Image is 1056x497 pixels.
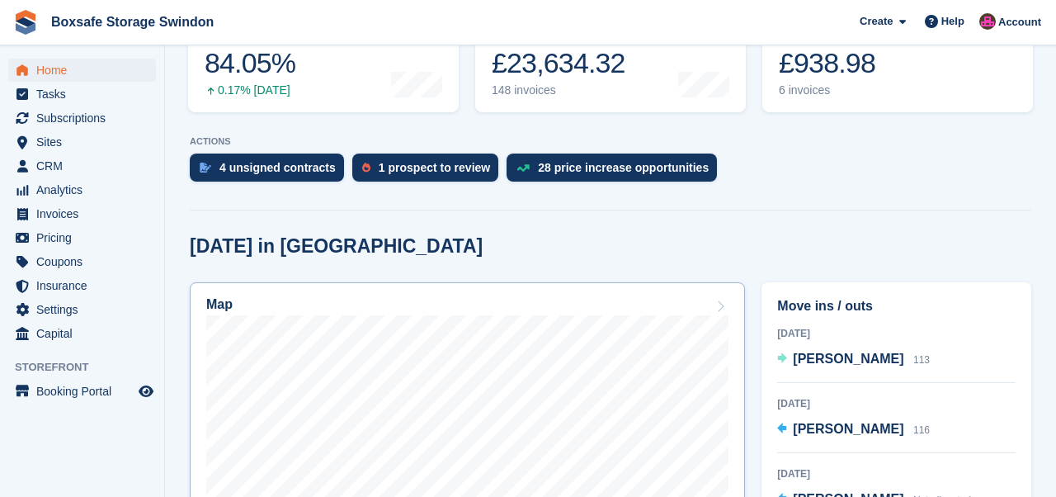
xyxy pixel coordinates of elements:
[492,46,625,80] div: £23,634.32
[45,8,220,35] a: Boxsafe Storage Swindon
[8,83,156,106] a: menu
[13,10,38,35] img: stora-icon-8386f47178a22dfd0bd8f6a31ec36ba5ce8667c1dd55bd0f319d3a0aa187defe.svg
[36,83,135,106] span: Tasks
[492,83,625,97] div: 148 invoices
[777,326,1016,341] div: [DATE]
[777,466,1016,481] div: [DATE]
[8,250,156,273] a: menu
[36,106,135,130] span: Subscriptions
[200,163,211,173] img: contract_signature_icon-13c848040528278c33f63329250d36e43548de30e8caae1d1a13099fd9432cc5.svg
[205,83,295,97] div: 0.17% [DATE]
[913,424,930,436] span: 116
[507,154,725,190] a: 28 price increase opportunities
[190,235,483,258] h2: [DATE] in [GEOGRAPHIC_DATA]
[206,297,233,312] h2: Map
[219,161,336,174] div: 4 unsigned contracts
[998,14,1041,31] span: Account
[36,202,135,225] span: Invoices
[762,7,1033,112] a: Awaiting payment £938.98 6 invoices
[8,298,156,321] a: menu
[793,352,903,366] span: [PERSON_NAME]
[36,59,135,82] span: Home
[516,164,530,172] img: price_increase_opportunities-93ffe204e8149a01c8c9dc8f82e8f89637d9d84a8eef4429ea346261dce0b2c0.svg
[475,7,746,112] a: Month-to-date sales £23,634.32 148 invoices
[779,83,892,97] div: 6 invoices
[793,422,903,436] span: [PERSON_NAME]
[36,298,135,321] span: Settings
[36,130,135,154] span: Sites
[777,296,1016,316] h2: Move ins / outs
[777,419,930,441] a: [PERSON_NAME] 116
[8,202,156,225] a: menu
[15,359,164,376] span: Storefront
[8,130,156,154] a: menu
[860,13,893,30] span: Create
[136,381,156,401] a: Preview store
[36,274,135,297] span: Insurance
[941,13,964,30] span: Help
[36,322,135,345] span: Capital
[979,13,996,30] img: Philip Matthews
[36,250,135,273] span: Coupons
[362,163,370,173] img: prospect-51fa495bee0391a8d652442698ab0144808aea92771e9ea1ae160a38d050c398.svg
[36,226,135,249] span: Pricing
[379,161,490,174] div: 1 prospect to review
[777,396,1016,411] div: [DATE]
[8,59,156,82] a: menu
[538,161,709,174] div: 28 price increase opportunities
[8,274,156,297] a: menu
[8,154,156,177] a: menu
[36,154,135,177] span: CRM
[205,46,295,80] div: 84.05%
[8,322,156,345] a: menu
[190,136,1031,147] p: ACTIONS
[8,178,156,201] a: menu
[190,154,352,190] a: 4 unsigned contracts
[913,354,930,366] span: 113
[779,46,892,80] div: £938.98
[352,154,507,190] a: 1 prospect to review
[36,178,135,201] span: Analytics
[188,7,459,112] a: Occupancy 84.05% 0.17% [DATE]
[8,106,156,130] a: menu
[8,226,156,249] a: menu
[777,349,930,371] a: [PERSON_NAME] 113
[36,380,135,403] span: Booking Portal
[8,380,156,403] a: menu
